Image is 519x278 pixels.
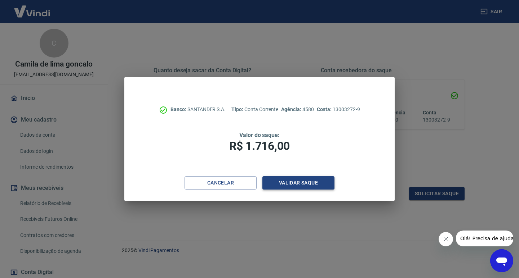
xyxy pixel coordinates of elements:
span: Conta: [317,106,333,112]
span: Tipo: [231,106,244,112]
span: Banco: [170,106,187,112]
span: Agência: [281,106,302,112]
button: Cancelar [185,176,257,190]
span: Valor do saque: [239,132,280,138]
iframe: Mensagem da empresa [456,231,513,246]
p: 4580 [281,106,314,113]
iframe: Fechar mensagem [439,232,453,246]
iframe: Botão para abrir a janela de mensagens [490,249,513,272]
p: SANTANDER S.A. [170,106,226,113]
button: Validar saque [262,176,334,190]
p: Conta Corrente [231,106,278,113]
p: 13003272-9 [317,106,360,113]
span: R$ 1.716,00 [229,139,290,153]
span: Olá! Precisa de ajuda? [4,5,61,11]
